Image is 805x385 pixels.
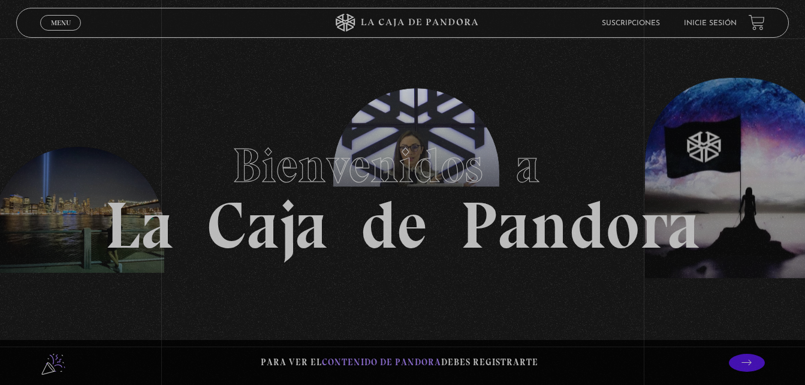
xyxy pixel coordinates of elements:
h1: La Caja de Pandora [105,127,700,258]
span: Bienvenidos a [233,137,573,194]
span: Cerrar [47,29,75,38]
a: View your shopping cart [749,14,765,31]
span: Menu [51,19,71,26]
a: Suscripciones [602,20,660,27]
span: contenido de Pandora [322,357,441,368]
p: Para ver el debes registrarte [261,354,538,371]
a: Inicie sesión [684,20,737,27]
